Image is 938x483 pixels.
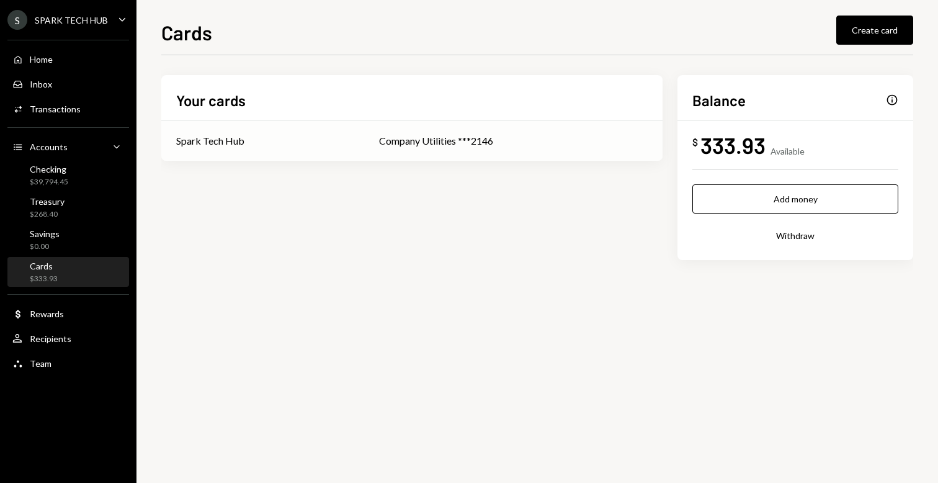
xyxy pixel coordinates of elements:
[30,142,68,152] div: Accounts
[161,20,212,45] h1: Cards
[7,73,129,95] a: Inbox
[7,10,27,30] div: S
[30,333,71,344] div: Recipients
[836,16,913,45] button: Create card
[35,15,108,25] div: SPARK TECH HUB
[7,302,129,325] a: Rewards
[692,221,898,250] button: Withdraw
[7,352,129,374] a: Team
[7,327,129,350] a: Recipients
[30,79,52,89] div: Inbox
[770,146,805,156] div: Available
[30,164,68,174] div: Checking
[692,184,898,214] button: Add money
[30,241,60,252] div: $0.00
[30,358,51,369] div: Team
[30,209,65,220] div: $268.40
[7,257,129,287] a: Cards$333.93
[7,192,129,222] a: Treasury$268.40
[7,97,129,120] a: Transactions
[7,135,129,158] a: Accounts
[30,274,58,284] div: $333.93
[700,131,766,159] div: 333.93
[692,136,698,148] div: $
[7,160,129,190] a: Checking$39,794.45
[176,133,244,148] div: Spark Tech Hub
[30,196,65,207] div: Treasury
[30,54,53,65] div: Home
[30,261,58,271] div: Cards
[7,48,129,70] a: Home
[176,90,246,111] h2: Your cards
[692,90,746,111] h2: Balance
[30,104,81,114] div: Transactions
[7,225,129,255] a: Savings$0.00
[30,309,64,319] div: Rewards
[379,133,648,148] div: Company Utilities ***2146
[30,228,60,239] div: Savings
[30,177,68,187] div: $39,794.45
